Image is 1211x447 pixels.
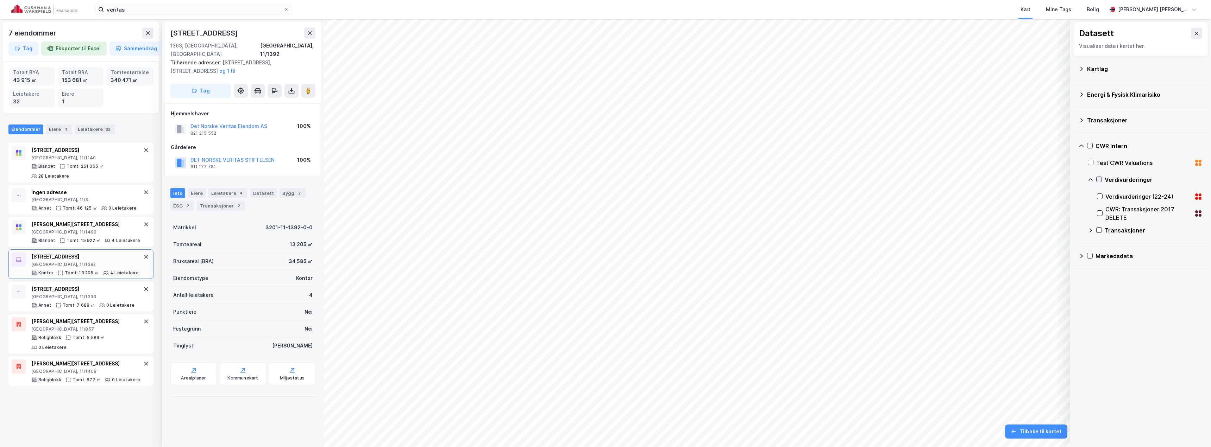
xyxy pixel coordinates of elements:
[170,201,194,211] div: ESG
[1096,142,1203,150] div: CWR Intern
[8,41,38,56] button: Tag
[1087,116,1203,124] div: Transaksjoner
[31,197,137,203] div: [GEOGRAPHIC_DATA], 11/3
[38,164,55,169] div: Blandet
[41,41,107,56] button: Eksporter til Excel
[31,369,140,374] div: [GEOGRAPHIC_DATA], 11/1408
[63,302,95,308] div: Tomt: 7 688 ㎡
[170,84,231,98] button: Tag
[173,240,201,249] div: Tomteareal
[1087,5,1099,14] div: Bolig
[265,223,313,232] div: 3201-11-1392-0-0
[38,345,67,350] div: 0 Leietakere
[13,69,51,76] div: Totalt BYA
[1105,226,1203,235] div: Transaksjoner
[38,302,51,308] div: Annet
[297,122,311,130] div: 100%
[305,325,313,333] div: Nei
[75,124,115,134] div: Leietakere
[1046,5,1071,14] div: Mine Tags
[62,76,100,84] div: 153 681 ㎡
[190,130,216,136] div: 821 215 552
[108,205,137,211] div: 0 Leietakere
[13,90,51,98] div: Leietakere
[1005,424,1067,439] button: Tilbake til kartet
[111,69,149,76] div: Tomtestørrelse
[188,188,206,198] div: Eiere
[173,308,196,316] div: Punktleie
[309,291,313,299] div: 4
[289,257,313,266] div: 34 585 ㎡
[109,41,163,56] button: Sammendrag
[73,377,101,383] div: Tomt: 877 ㎡
[31,326,142,332] div: [GEOGRAPHIC_DATA], 11/857
[296,190,303,197] div: 2
[272,341,313,350] div: [PERSON_NAME]
[1087,65,1203,73] div: Kartlag
[13,76,51,84] div: 43 915 ㎡
[170,41,260,58] div: 1363, [GEOGRAPHIC_DATA], [GEOGRAPHIC_DATA]
[111,76,149,84] div: 340 471 ㎡
[104,4,283,15] input: Søk på adresse, matrikkel, gårdeiere, leietakere eller personer
[1176,413,1211,447] div: Kontrollprogram for chat
[181,375,206,381] div: Arealplaner
[62,69,100,76] div: Totalt BRA
[173,341,193,350] div: Tinglyst
[38,205,51,211] div: Annet
[11,5,78,14] img: cushman-wakefield-realkapital-logo.202ea83816669bd177139c58696a8fa1.svg
[260,41,315,58] div: [GEOGRAPHIC_DATA], 11/1392
[112,238,140,243] div: 4 Leietakere
[62,126,69,133] div: 1
[38,238,55,243] div: Blandet
[1105,192,1191,201] div: Verdivurderinger (22-24)
[173,325,201,333] div: Festegrunn
[173,291,214,299] div: Antall leietakere
[67,164,103,169] div: Tomt: 251 065 ㎡
[1118,5,1188,14] div: [PERSON_NAME] [PERSON_NAME]
[31,294,134,300] div: [GEOGRAPHIC_DATA], 11/1393
[67,238,100,243] div: Tomt: 15 922 ㎡
[46,124,72,134] div: Eiere
[38,335,61,340] div: Boligblokk
[171,109,315,118] div: Hjemmelshaver
[1176,413,1211,447] iframe: Chat Widget
[190,164,216,170] div: 911 177 781
[171,143,315,152] div: Gårdeiere
[31,188,137,197] div: Ingen adresse
[110,270,139,276] div: 4 Leietakere
[173,274,208,282] div: Eiendomstype
[38,270,54,276] div: Kontor
[1079,28,1114,39] div: Datasett
[1087,90,1203,99] div: Energi & Fysisk Klimarisiko
[227,375,258,381] div: Kommunekart
[170,27,239,39] div: [STREET_ADDRESS]
[305,308,313,316] div: Nei
[170,58,310,75] div: [STREET_ADDRESS], [STREET_ADDRESS]
[31,146,142,154] div: [STREET_ADDRESS]
[173,257,214,266] div: Bruksareal (BRA)
[31,229,140,235] div: [GEOGRAPHIC_DATA], 11/1490
[280,375,305,381] div: Miljøstatus
[208,188,247,198] div: Leietakere
[280,188,306,198] div: Bygg
[38,377,61,383] div: Boligblokk
[62,98,100,106] div: 1
[31,317,142,326] div: [PERSON_NAME][STREET_ADDRESS]
[31,262,139,267] div: [GEOGRAPHIC_DATA], 11/1392
[250,188,277,198] div: Datasett
[62,90,100,98] div: Eiere
[65,270,99,276] div: Tomt: 13 205 ㎡
[31,220,140,229] div: [PERSON_NAME][STREET_ADDRESS]
[1096,159,1191,167] div: Test CWR Valuations
[104,126,112,133] div: 32
[173,223,196,232] div: Matrikkel
[1079,42,1202,50] div: Visualiser data i kartet her.
[73,335,105,340] div: Tomt: 5 589 ㎡
[297,156,311,164] div: 100%
[235,202,242,209] div: 2
[170,59,222,65] span: Tilhørende adresser:
[197,201,245,211] div: Transaksjoner
[38,173,69,179] div: 28 Leietakere
[170,188,185,198] div: Info
[1105,175,1203,184] div: Verdivurderinger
